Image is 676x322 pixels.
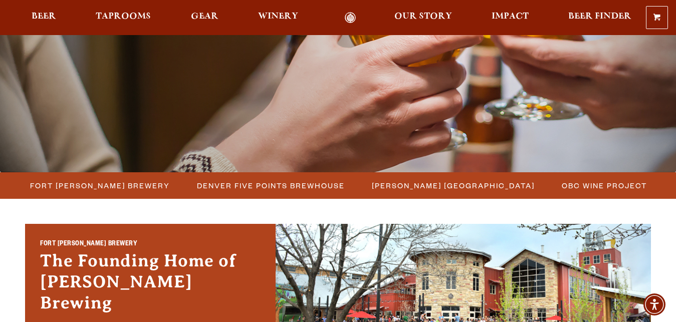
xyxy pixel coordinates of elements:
[568,13,631,21] span: Beer Finder
[40,239,261,251] h2: Fort [PERSON_NAME] Brewery
[191,178,350,193] a: Denver Five Points Brewhouse
[89,12,157,24] a: Taprooms
[366,178,540,193] a: [PERSON_NAME] [GEOGRAPHIC_DATA]
[25,12,63,24] a: Beer
[40,250,261,318] h3: The Founding Home of [PERSON_NAME] Brewing
[258,13,298,21] span: Winery
[492,13,529,21] span: Impact
[372,178,535,193] span: [PERSON_NAME] [GEOGRAPHIC_DATA]
[24,178,175,193] a: Fort [PERSON_NAME] Brewery
[96,13,151,21] span: Taprooms
[562,12,638,24] a: Beer Finder
[562,178,647,193] span: OBC Wine Project
[485,12,535,24] a: Impact
[388,12,459,24] a: Our Story
[332,12,369,24] a: Odell Home
[252,12,305,24] a: Winery
[191,13,218,21] span: Gear
[197,178,345,193] span: Denver Five Points Brewhouse
[30,178,170,193] span: Fort [PERSON_NAME] Brewery
[643,293,665,315] div: Accessibility Menu
[556,178,652,193] a: OBC Wine Project
[32,13,56,21] span: Beer
[394,13,452,21] span: Our Story
[184,12,225,24] a: Gear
